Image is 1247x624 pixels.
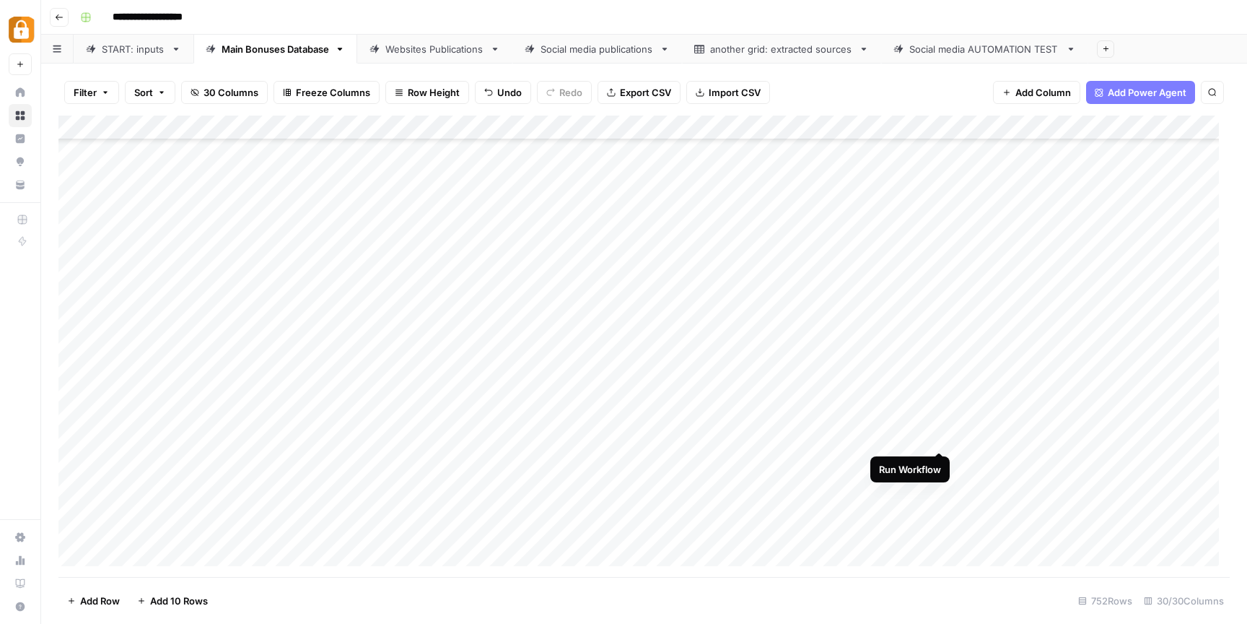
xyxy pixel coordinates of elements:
[620,85,671,100] span: Export CSV
[204,85,258,100] span: 30 Columns
[1138,589,1230,612] div: 30/30 Columns
[128,589,216,612] button: Add 10 Rows
[475,81,531,104] button: Undo
[559,85,582,100] span: Redo
[222,42,329,56] div: Main Bonuses Database
[881,35,1088,64] a: Social media AUTOMATION TEST
[512,35,682,64] a: Social media publications
[274,81,380,104] button: Freeze Columns
[9,12,32,48] button: Workspace: Adzz
[181,81,268,104] button: 30 Columns
[9,526,32,549] a: Settings
[709,85,761,100] span: Import CSV
[102,42,165,56] div: START: inputs
[385,81,469,104] button: Row Height
[879,462,941,477] div: Run Workflow
[993,81,1080,104] button: Add Column
[125,81,175,104] button: Sort
[497,85,522,100] span: Undo
[80,594,120,608] span: Add Row
[134,85,153,100] span: Sort
[9,173,32,196] a: Your Data
[9,549,32,572] a: Usage
[909,42,1060,56] div: Social media AUTOMATION TEST
[64,81,119,104] button: Filter
[58,589,128,612] button: Add Row
[150,594,208,608] span: Add 10 Rows
[1086,81,1195,104] button: Add Power Agent
[686,81,770,104] button: Import CSV
[710,42,853,56] div: another grid: extracted sources
[296,85,370,100] span: Freeze Columns
[9,104,32,127] a: Browse
[9,17,35,43] img: Adzz Logo
[682,35,881,64] a: another grid: extracted sources
[1072,589,1138,612] div: 752 Rows
[74,85,97,100] span: Filter
[9,572,32,595] a: Learning Hub
[9,127,32,150] a: Insights
[9,595,32,618] button: Help + Support
[193,35,357,64] a: Main Bonuses Database
[357,35,512,64] a: Websites Publications
[537,81,592,104] button: Redo
[9,150,32,173] a: Opportunities
[385,42,484,56] div: Websites Publications
[1015,85,1071,100] span: Add Column
[9,81,32,104] a: Home
[598,81,681,104] button: Export CSV
[1108,85,1186,100] span: Add Power Agent
[541,42,654,56] div: Social media publications
[74,35,193,64] a: START: inputs
[408,85,460,100] span: Row Height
